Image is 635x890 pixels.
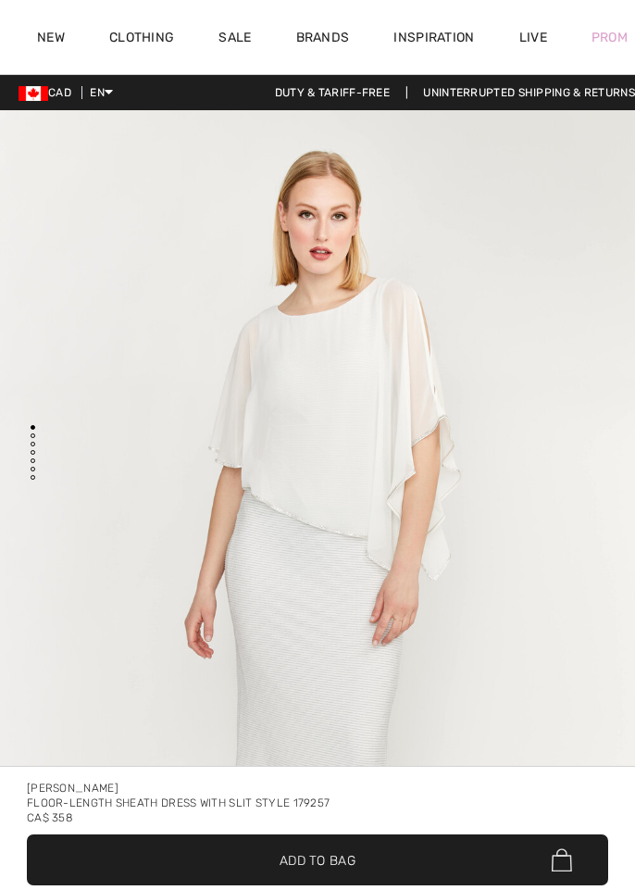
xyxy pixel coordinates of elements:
[90,86,113,99] span: EN
[393,30,474,49] span: Inspiration
[280,850,355,870] span: Add to Bag
[27,781,608,796] div: [PERSON_NAME]
[27,796,608,810] div: Floor-length Sheath Dress With Slit Style 179257
[37,30,65,49] a: New
[109,30,174,49] a: Clothing
[19,86,48,101] img: Canadian Dollar
[27,811,72,824] span: CA$ 358
[296,30,350,49] a: Brands
[218,30,251,49] a: Sale
[519,28,547,47] a: Live
[552,848,572,872] img: Bag.svg
[27,834,608,885] button: Add to Bag
[591,28,628,47] a: Prom
[19,86,79,99] span: CAD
